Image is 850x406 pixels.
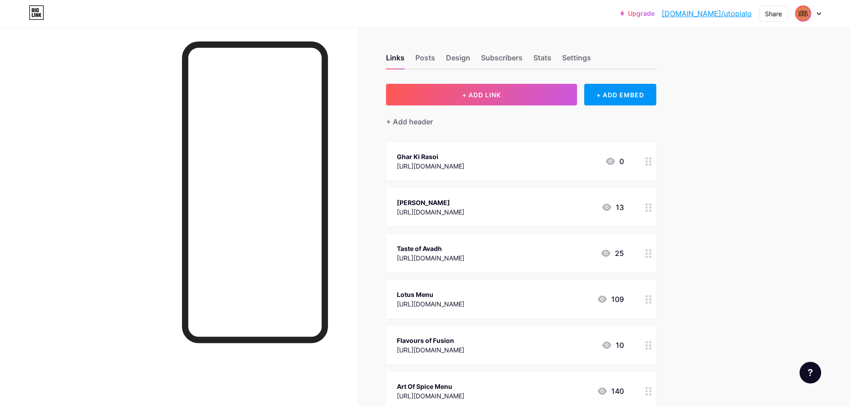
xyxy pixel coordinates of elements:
div: [URL][DOMAIN_NAME] [397,345,464,355]
div: [URL][DOMAIN_NAME] [397,253,464,263]
div: 140 [597,386,624,397]
div: Links [386,52,405,68]
div: [URL][DOMAIN_NAME] [397,299,464,309]
div: Share [765,9,782,18]
div: 25 [600,248,624,259]
button: + ADD LINK [386,84,577,105]
div: Ghar Ki Rasoi [397,152,464,161]
div: Lotus Menu [397,290,464,299]
div: Design [446,52,470,68]
div: Art Of Spice Menu [397,382,464,391]
div: [URL][DOMAIN_NAME] [397,391,464,401]
span: + ADD LINK [462,91,501,99]
div: [PERSON_NAME] [397,198,464,207]
div: 10 [601,340,624,351]
div: [URL][DOMAIN_NAME] [397,207,464,217]
a: [DOMAIN_NAME]/utopialo [662,8,752,19]
div: 109 [597,294,624,305]
div: Subscribers [481,52,523,68]
img: Utopia Lotus Vapi [795,5,812,22]
a: Upgrade [620,10,655,17]
div: Stats [533,52,551,68]
div: [URL][DOMAIN_NAME] [397,161,464,171]
div: Posts [415,52,435,68]
div: 13 [601,202,624,213]
div: Flavours of Fusion [397,336,464,345]
div: Settings [562,52,591,68]
div: Taste of Avadh [397,244,464,253]
div: + Add header [386,116,433,127]
div: + ADD EMBED [584,84,656,105]
div: 0 [605,156,624,167]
